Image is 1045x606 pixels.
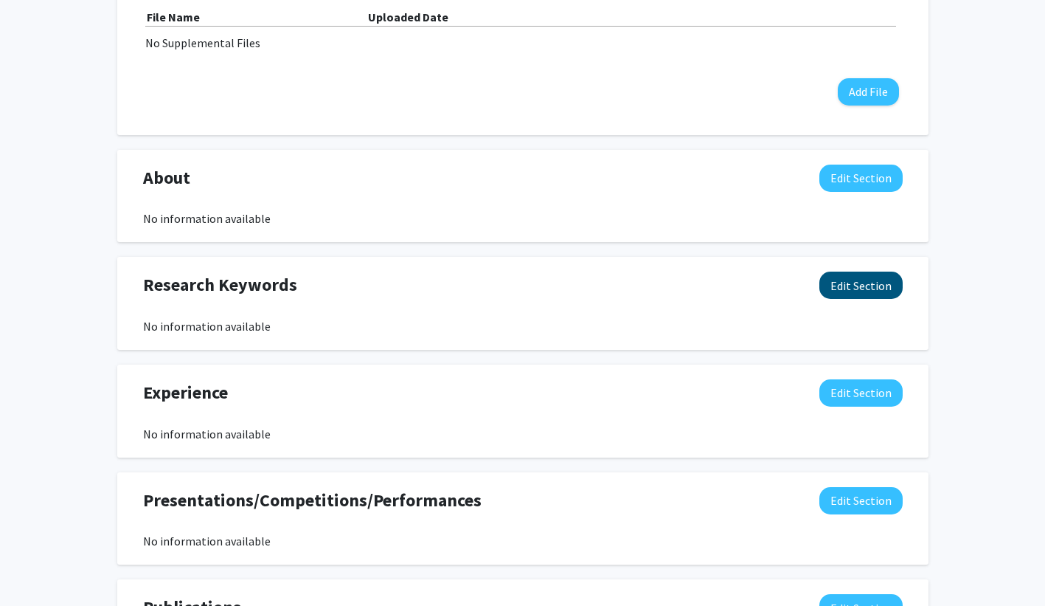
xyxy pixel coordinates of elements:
[11,540,63,595] iframe: Chat
[143,165,190,191] span: About
[143,425,903,443] div: No information available
[819,379,903,407] button: Edit Experience
[838,78,899,106] button: Add File
[145,34,900,52] div: No Supplemental Files
[143,272,297,298] span: Research Keywords
[143,532,903,550] div: No information available
[143,379,228,406] span: Experience
[143,210,903,227] div: No information available
[819,165,903,192] button: Edit About
[368,10,448,24] b: Uploaded Date
[143,487,482,514] span: Presentations/Competitions/Performances
[143,317,903,335] div: No information available
[147,10,200,24] b: File Name
[819,272,903,299] button: Edit Research Keywords
[819,487,903,514] button: Edit Presentations/Competitions/Performances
